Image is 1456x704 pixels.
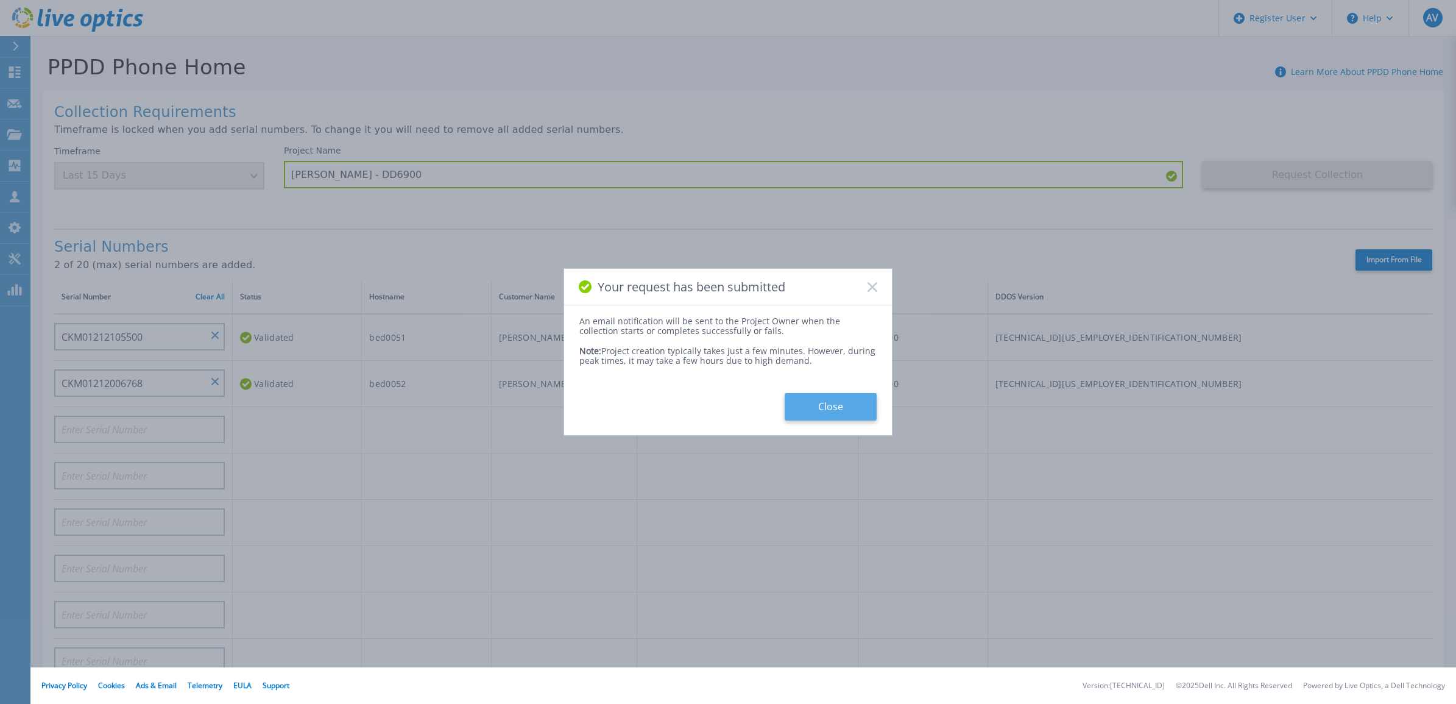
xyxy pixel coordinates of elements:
[785,393,877,421] button: Close
[579,316,877,336] div: An email notification will be sent to the Project Owner when the collection starts or completes s...
[263,680,289,691] a: Support
[98,680,125,691] a: Cookies
[136,680,177,691] a: Ads & Email
[579,336,877,366] div: Project creation typically takes just a few minutes. However, during peak times, it may take a fe...
[188,680,222,691] a: Telemetry
[1303,682,1445,690] li: Powered by Live Optics, a Dell Technology
[1176,682,1292,690] li: © 2025 Dell Inc. All Rights Reserved
[598,280,785,294] span: Your request has been submitted
[1083,682,1165,690] li: Version: [TECHNICAL_ID]
[233,680,252,691] a: EULA
[579,345,601,357] span: Note:
[41,680,87,691] a: Privacy Policy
